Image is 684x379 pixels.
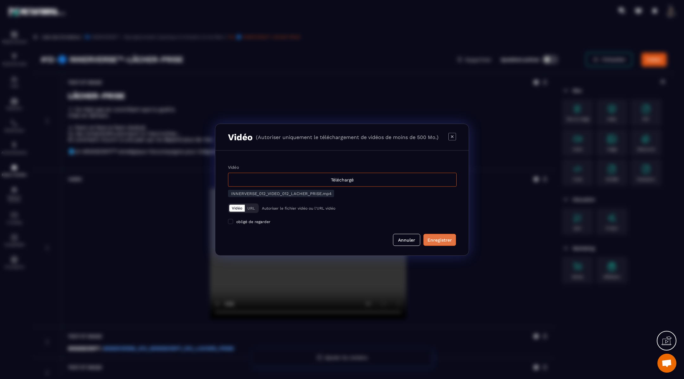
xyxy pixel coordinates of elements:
[228,132,253,142] h3: Vidéo
[236,219,270,224] span: obligé de regarder
[228,165,239,169] label: Vidéo
[262,206,335,210] p: Autoriser le fichier vidéo ou l'URL vidéo
[256,134,439,140] p: (Autoriser uniquement le téléchargement de vidéos de moins de 500 Mo.)
[423,234,456,246] button: Enregistrer
[228,173,457,186] div: Téléchargé
[393,234,420,246] button: Annuler
[231,191,332,196] span: INNERVERSE_012_VIDEO_012_LACHER_PRISE.mp4
[245,205,257,212] button: URL
[427,237,452,243] div: Enregistrer
[657,354,676,373] a: Ouvrir le chat
[229,205,245,212] button: Vidéo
